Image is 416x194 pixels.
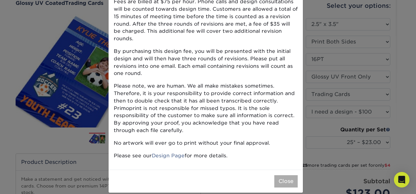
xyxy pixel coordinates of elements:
[274,175,298,188] button: Close
[114,139,298,147] p: No artwork will ever go to print without your final approval.
[114,48,298,77] p: By purchasing this design fee, you will be presented with the initial design and will then have t...
[114,152,298,160] p: Please see our for more details.
[152,152,185,159] a: Design Page
[394,172,409,188] div: Open Intercom Messenger
[114,82,298,134] p: Please note, we are human. We all make mistakes sometimes. Therefore, it is your responsibility t...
